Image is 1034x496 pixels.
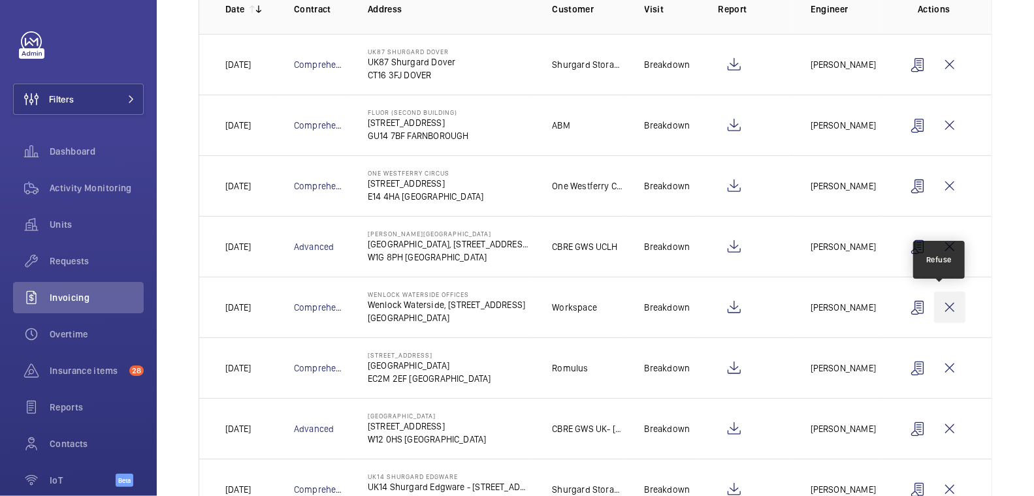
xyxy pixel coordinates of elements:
p: CT16 3FJ DOVER [368,69,455,82]
p: [STREET_ADDRESS] [368,116,469,129]
p: Contract [294,3,347,16]
p: One Westferry Circus [368,169,484,177]
p: [DATE] [225,240,251,253]
p: Breakdown [645,362,690,375]
p: Report [719,3,790,16]
p: [GEOGRAPHIC_DATA] [368,412,487,420]
div: Refuse [926,254,952,266]
span: Overtime [50,328,144,341]
p: [STREET_ADDRESS] [368,351,491,359]
p: UK14 Shurgard Edgware - [STREET_ADDRESS] [368,480,531,493]
p: Breakdown [645,179,690,193]
p: W1G 8PH [GEOGRAPHIC_DATA] [368,251,531,264]
p: CBRE GWS UCLH [552,240,617,253]
p: Romulus [552,362,588,375]
p: Wenlock Waterside Offices [368,290,525,298]
span: Filters [49,93,74,106]
p: [DATE] [225,483,251,496]
p: Breakdown [645,422,690,435]
p: Date [225,3,244,16]
p: [PERSON_NAME] [811,362,876,375]
a: Comprehensive [294,181,358,191]
p: W12 0HS [GEOGRAPHIC_DATA] [368,433,487,446]
p: Engineer [811,3,882,16]
p: Address [368,3,531,16]
p: [PERSON_NAME] [811,179,876,193]
span: Requests [50,255,144,268]
span: Reports [50,401,144,414]
p: [DATE] [225,422,251,435]
span: IoT [50,474,116,487]
a: Comprehensive [294,120,358,131]
p: [DATE] [225,58,251,71]
p: [DATE] [225,179,251,193]
p: [DATE] [225,301,251,314]
p: ABM [552,119,570,132]
p: Breakdown [645,240,690,253]
a: Comprehensive [294,302,358,313]
p: Breakdown [645,119,690,132]
p: [PERSON_NAME] [811,422,876,435]
p: Breakdown [645,483,690,496]
p: GU14 7BF FARNBOROUGH [368,129,469,142]
span: Dashboard [50,145,144,158]
p: [PERSON_NAME] [811,483,876,496]
p: [GEOGRAPHIC_DATA], [STREET_ADDRESS][PERSON_NAME], [368,238,531,251]
p: E14 4HA [GEOGRAPHIC_DATA] [368,190,484,203]
span: Contacts [50,437,144,450]
p: [GEOGRAPHIC_DATA] [368,359,491,372]
p: [PERSON_NAME] [811,119,876,132]
a: Advanced [294,241,334,252]
span: Beta [116,474,133,487]
a: Comprehensive [294,484,358,495]
p: [PERSON_NAME][GEOGRAPHIC_DATA] [368,230,531,238]
p: Shurgard Storage [552,58,623,71]
p: Breakdown [645,301,690,314]
p: Workspace [552,301,597,314]
p: Breakdown [645,58,690,71]
span: 28 [129,365,144,376]
a: Comprehensive [294,363,358,373]
p: [STREET_ADDRESS] [368,420,487,433]
p: Wenlock Waterside, [STREET_ADDRESS] [368,298,525,311]
span: Insurance items [50,364,124,377]
a: Advanced [294,424,334,434]
span: Invoicing [50,291,144,304]
p: UK14 Shurgard Edgware [368,473,531,480]
p: Customer [552,3,623,16]
p: Visit [645,3,698,16]
p: [PERSON_NAME] [811,58,876,71]
button: Filters [13,84,144,115]
p: UK87 Shurgard Dover [368,55,455,69]
p: [PERSON_NAME] [811,240,876,253]
p: [DATE] [225,362,251,375]
span: Activity Monitoring [50,181,144,194]
p: EC2M 2EF [GEOGRAPHIC_DATA] [368,372,491,385]
span: Units [50,218,144,231]
p: [DATE] [225,119,251,132]
p: [GEOGRAPHIC_DATA] [368,311,525,324]
p: UK87 Shurgard Dover [368,48,455,55]
p: [STREET_ADDRESS] [368,177,484,190]
p: One Westferry Circus S.A.R.L c/o Helix [552,179,623,193]
p: Fluor (second building) [368,108,469,116]
p: [PERSON_NAME] [811,301,876,314]
a: Comprehensive [294,59,358,70]
p: Actions [903,3,965,16]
